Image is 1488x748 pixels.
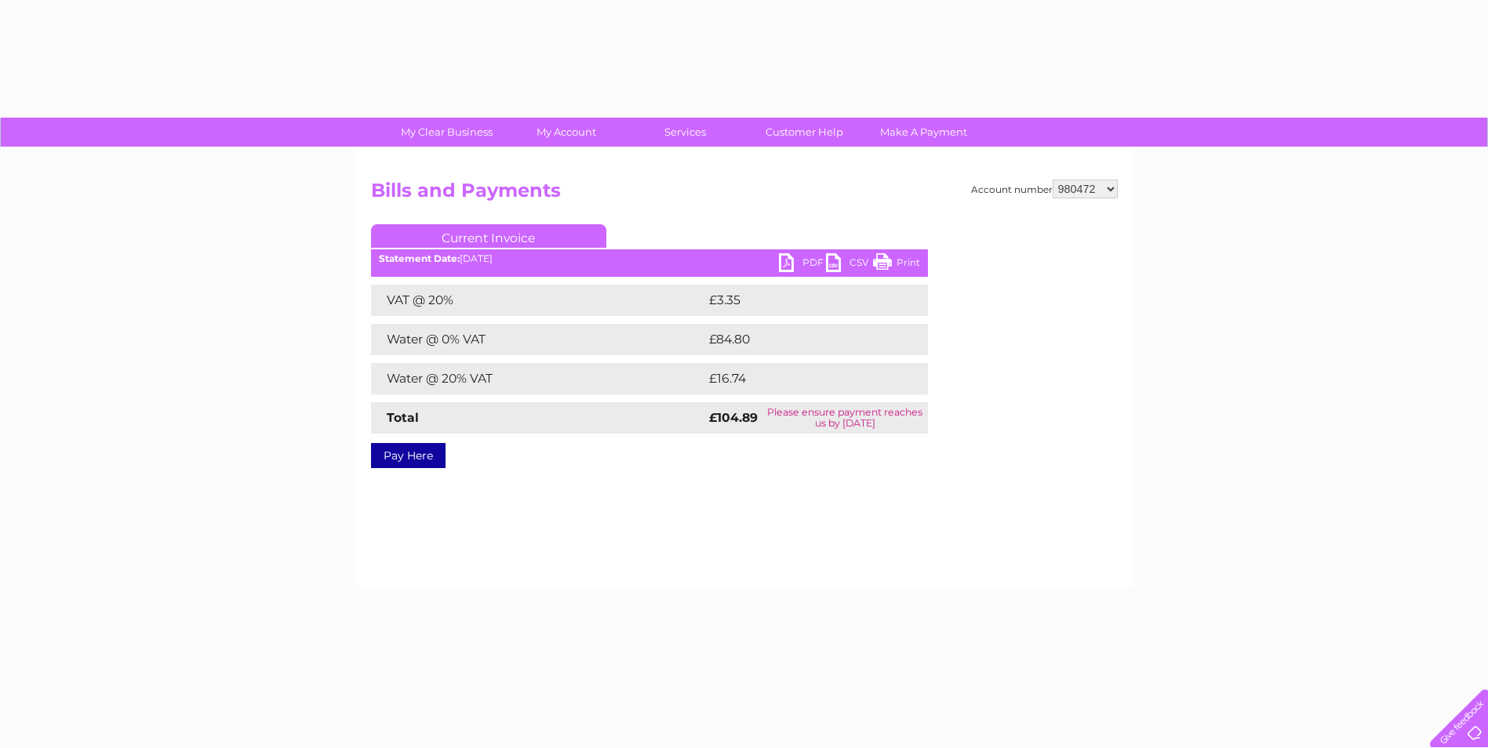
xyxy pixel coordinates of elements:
[971,180,1118,198] div: Account number
[740,118,869,147] a: Customer Help
[371,253,928,264] div: [DATE]
[705,363,895,394] td: £16.74
[371,324,705,355] td: Water @ 0% VAT
[371,363,705,394] td: Water @ 20% VAT
[826,253,873,276] a: CSV
[387,410,419,425] strong: Total
[379,252,460,264] b: Statement Date:
[709,410,758,425] strong: £104.89
[859,118,988,147] a: Make A Payment
[762,402,928,434] td: Please ensure payment reaches us by [DATE]
[873,253,920,276] a: Print
[371,443,446,468] a: Pay Here
[371,285,705,316] td: VAT @ 20%
[705,285,891,316] td: £3.35
[371,180,1118,209] h2: Bills and Payments
[779,253,826,276] a: PDF
[382,118,511,147] a: My Clear Business
[705,324,897,355] td: £84.80
[371,224,606,248] a: Current Invoice
[501,118,631,147] a: My Account
[620,118,750,147] a: Services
